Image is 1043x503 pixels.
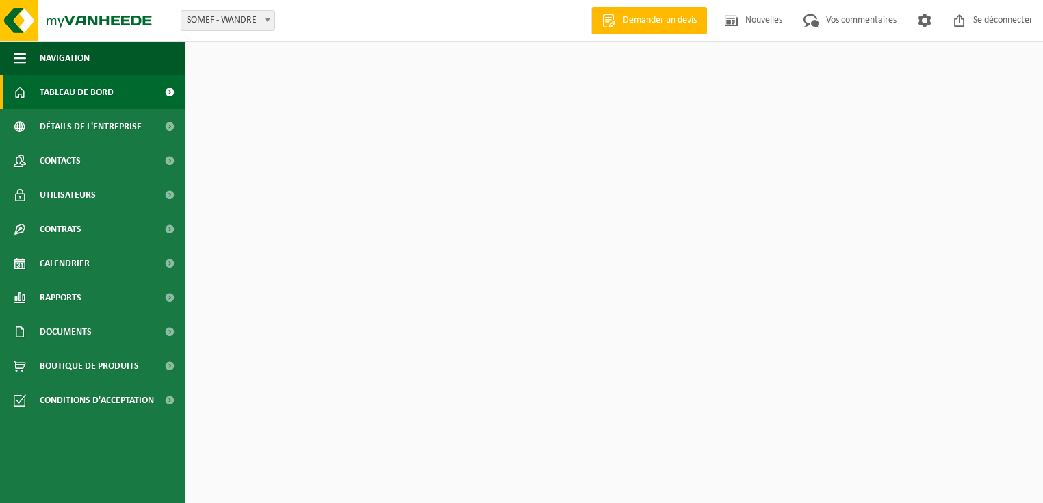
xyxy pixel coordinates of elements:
[40,396,154,406] font: Conditions d'acceptation
[187,15,257,25] font: SOMEF - WANDRE
[40,190,96,201] font: Utilisateurs
[40,327,92,337] font: Documents
[40,53,90,64] font: Navigation
[40,88,114,98] font: Tableau de bord
[623,15,697,25] font: Demander un devis
[745,15,782,25] font: Nouvelles
[181,11,274,30] span: SOMEF - WANDRE
[40,122,142,132] font: Détails de l'entreprise
[591,7,707,34] a: Demander un devis
[40,156,81,166] font: Contacts
[40,361,139,372] font: Boutique de produits
[973,15,1033,25] font: Se déconnecter
[181,10,275,31] span: SOMEF - WANDRE
[40,293,81,303] font: Rapports
[40,259,90,269] font: Calendrier
[40,224,81,235] font: Contrats
[826,15,897,25] font: Vos commentaires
